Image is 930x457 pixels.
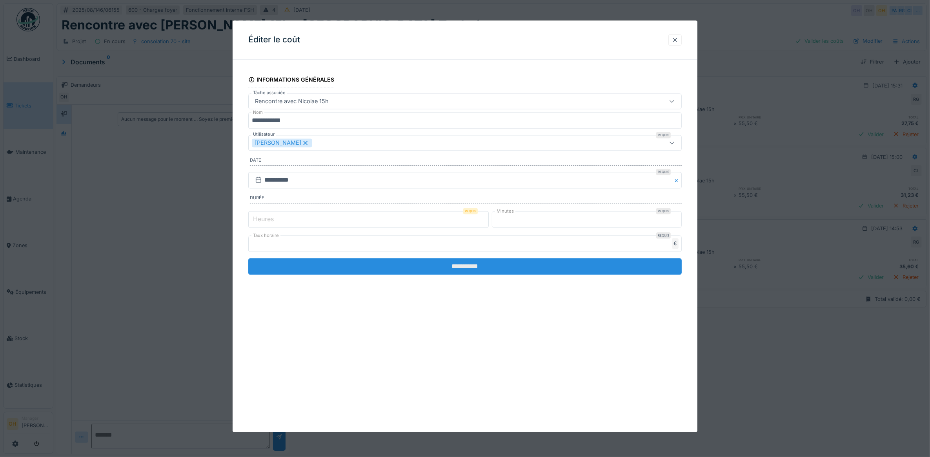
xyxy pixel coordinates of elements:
[251,232,280,239] label: Taux horaire
[251,109,264,116] label: Nom
[250,195,682,203] label: Durée
[463,208,478,214] div: Requis
[656,169,671,175] div: Requis
[656,132,671,138] div: Requis
[251,214,275,224] label: Heures
[252,139,312,147] div: [PERSON_NAME]
[656,232,671,239] div: Requis
[656,208,671,214] div: Requis
[250,157,682,166] label: Date
[673,172,682,188] button: Close
[252,97,332,106] div: Rencontre avec Nicolae 15h
[495,208,515,215] label: Minutes
[251,131,276,138] label: Utilisateur
[248,35,300,45] h3: Éditer le coût
[248,74,335,87] div: Informations générales
[251,90,287,96] label: Tâche associée
[672,238,679,249] div: €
